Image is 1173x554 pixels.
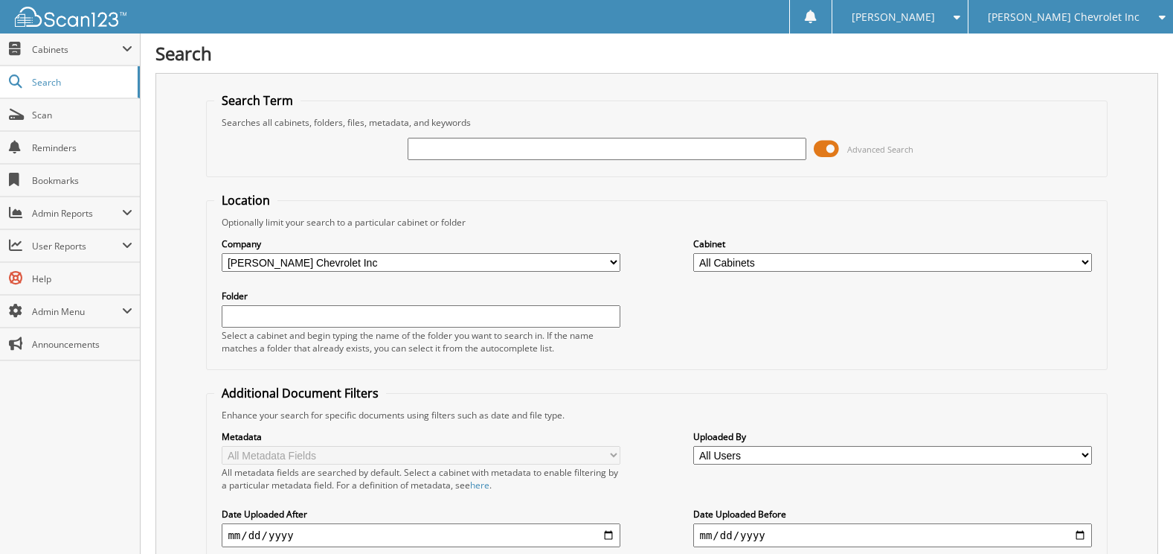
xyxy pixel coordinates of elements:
[693,430,1091,443] label: Uploaded By
[32,240,122,252] span: User Reports
[32,43,122,56] span: Cabinets
[214,192,277,208] legend: Location
[222,329,620,354] div: Select a cabinet and begin typing the name of the folder you want to search in. If the name match...
[852,13,935,22] span: [PERSON_NAME]
[32,305,122,318] span: Admin Menu
[32,273,132,285] span: Help
[15,7,126,27] img: scan123-logo-white.svg
[32,109,132,121] span: Scan
[214,116,1099,129] div: Searches all cabinets, folders, files, metadata, and keywords
[470,479,489,491] a: here
[222,466,620,491] div: All metadata fields are searched by default. Select a cabinet with metadata to enable filtering b...
[222,523,620,547] input: start
[32,76,130,89] span: Search
[214,409,1099,421] div: Enhance your search for specific documents using filters such as date and file type.
[32,141,132,154] span: Reminders
[32,207,122,220] span: Admin Reports
[693,238,1091,250] label: Cabinet
[847,144,913,155] span: Advanced Search
[222,430,620,443] label: Metadata
[693,523,1091,547] input: end
[222,290,620,302] label: Folder
[32,338,132,351] span: Announcements
[155,41,1158,66] h1: Search
[222,508,620,520] label: Date Uploaded After
[222,238,620,250] label: Company
[32,174,132,187] span: Bookmarks
[988,13,1140,22] span: [PERSON_NAME] Chevrolet Inc
[214,216,1099,229] div: Optionally limit your search to a particular cabinet or folder
[214,92,301,109] legend: Search Term
[214,385,386,401] legend: Additional Document Filters
[693,508,1091,520] label: Date Uploaded Before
